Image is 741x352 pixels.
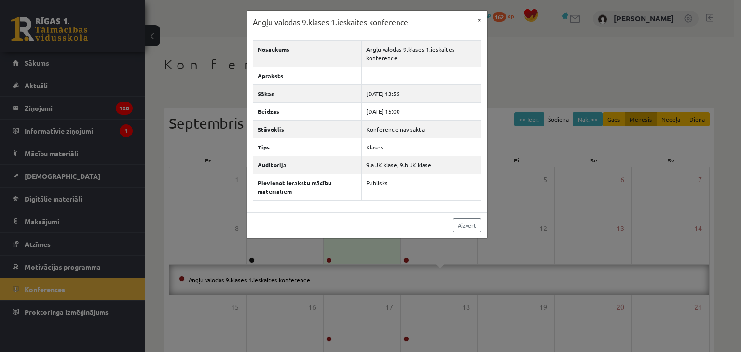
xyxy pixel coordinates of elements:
th: Sākas [253,84,362,102]
td: Publisks [362,174,481,200]
td: 9.a JK klase, 9.b JK klase [362,156,481,174]
td: Angļu valodas 9.klases 1.ieskaites konference [362,40,481,67]
th: Auditorija [253,156,362,174]
th: Apraksts [253,67,362,84]
th: Tips [253,138,362,156]
th: Beidzas [253,102,362,120]
td: [DATE] 13:55 [362,84,481,102]
td: Klases [362,138,481,156]
th: Stāvoklis [253,120,362,138]
h3: Angļu valodas 9.klases 1.ieskaites konference [253,16,408,28]
button: × [472,11,487,29]
td: [DATE] 15:00 [362,102,481,120]
td: Konference nav sākta [362,120,481,138]
th: Pievienot ierakstu mācību materiāliem [253,174,362,200]
th: Nosaukums [253,40,362,67]
a: Aizvērt [453,218,481,232]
